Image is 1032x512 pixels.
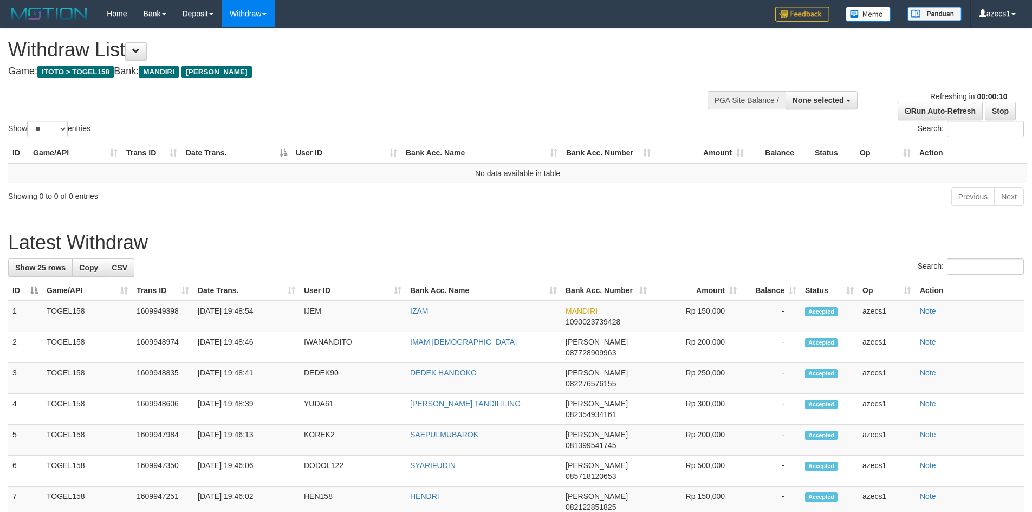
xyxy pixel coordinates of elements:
[801,281,858,301] th: Status: activate to sort column ascending
[112,263,127,272] span: CSV
[994,187,1024,206] a: Next
[300,363,406,394] td: DEDEK90
[916,281,1024,301] th: Action
[741,425,801,456] td: -
[193,332,300,363] td: [DATE] 19:48:46
[8,143,29,163] th: ID
[858,301,916,332] td: azecs1
[858,425,916,456] td: azecs1
[42,425,132,456] td: TOGEL158
[651,363,741,394] td: Rp 250,000
[122,143,181,163] th: Trans ID: activate to sort column ascending
[951,187,995,206] a: Previous
[300,456,406,487] td: DODOL122
[947,258,1024,275] input: Search:
[193,301,300,332] td: [DATE] 19:48:54
[193,425,300,456] td: [DATE] 19:46:13
[181,143,291,163] th: Date Trans.: activate to sort column descending
[920,461,936,470] a: Note
[898,102,983,120] a: Run Auto-Refresh
[858,394,916,425] td: azecs1
[918,121,1024,137] label: Search:
[410,399,521,408] a: [PERSON_NAME] TANDILILING
[846,7,891,22] img: Button%20Memo.svg
[132,394,193,425] td: 1609948606
[72,258,105,277] a: Copy
[907,7,962,21] img: panduan.png
[566,379,616,388] span: Copy 082276576155 to clipboard
[810,143,855,163] th: Status
[566,461,628,470] span: [PERSON_NAME]
[566,348,616,357] span: Copy 087728909963 to clipboard
[805,492,838,502] span: Accepted
[79,263,98,272] span: Copy
[920,399,936,408] a: Note
[8,258,73,277] a: Show 25 rows
[42,394,132,425] td: TOGEL158
[132,301,193,332] td: 1609949398
[651,394,741,425] td: Rp 300,000
[300,281,406,301] th: User ID: activate to sort column ascending
[8,186,422,202] div: Showing 0 to 0 of 0 entries
[8,281,42,301] th: ID: activate to sort column descending
[406,281,561,301] th: Bank Acc. Name: activate to sort column ascending
[8,66,677,77] h4: Game: Bank:
[193,363,300,394] td: [DATE] 19:48:41
[805,307,838,316] span: Accepted
[741,363,801,394] td: -
[805,369,838,378] span: Accepted
[105,258,134,277] a: CSV
[786,91,858,109] button: None selected
[858,456,916,487] td: azecs1
[8,363,42,394] td: 3
[42,363,132,394] td: TOGEL158
[300,301,406,332] td: IJEM
[566,307,598,315] span: MANDIRI
[132,456,193,487] td: 1609947350
[741,281,801,301] th: Balance: activate to sort column ascending
[291,143,401,163] th: User ID: activate to sort column ascending
[858,281,916,301] th: Op: activate to sort column ascending
[132,281,193,301] th: Trans ID: activate to sort column ascending
[805,400,838,409] span: Accepted
[8,232,1024,254] h1: Latest Withdraw
[855,143,915,163] th: Op: activate to sort column ascending
[300,394,406,425] td: YUDA61
[566,338,628,346] span: [PERSON_NAME]
[410,430,478,439] a: SAEPULMUBAROK
[741,456,801,487] td: -
[655,143,748,163] th: Amount: activate to sort column ascending
[132,332,193,363] td: 1609948974
[805,462,838,471] span: Accepted
[566,472,616,481] span: Copy 085718120653 to clipboard
[37,66,114,78] span: ITOTO > TOGEL158
[977,92,1007,101] strong: 00:00:10
[410,307,428,315] a: IZAM
[566,503,616,511] span: Copy 082122851825 to clipboard
[29,143,122,163] th: Game/API: activate to sort column ascending
[651,456,741,487] td: Rp 500,000
[920,430,936,439] a: Note
[920,307,936,315] a: Note
[401,143,562,163] th: Bank Acc. Name: activate to sort column ascending
[985,102,1016,120] a: Stop
[805,431,838,440] span: Accepted
[793,96,844,105] span: None selected
[741,332,801,363] td: -
[8,394,42,425] td: 4
[920,492,936,501] a: Note
[920,368,936,377] a: Note
[651,301,741,332] td: Rp 150,000
[8,425,42,456] td: 5
[566,410,616,419] span: Copy 082354934161 to clipboard
[651,425,741,456] td: Rp 200,000
[741,394,801,425] td: -
[132,425,193,456] td: 1609947984
[920,338,936,346] a: Note
[708,91,786,109] div: PGA Site Balance /
[181,66,251,78] span: [PERSON_NAME]
[858,363,916,394] td: azecs1
[15,263,66,272] span: Show 25 rows
[566,441,616,450] span: Copy 081399541745 to clipboard
[566,399,628,408] span: [PERSON_NAME]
